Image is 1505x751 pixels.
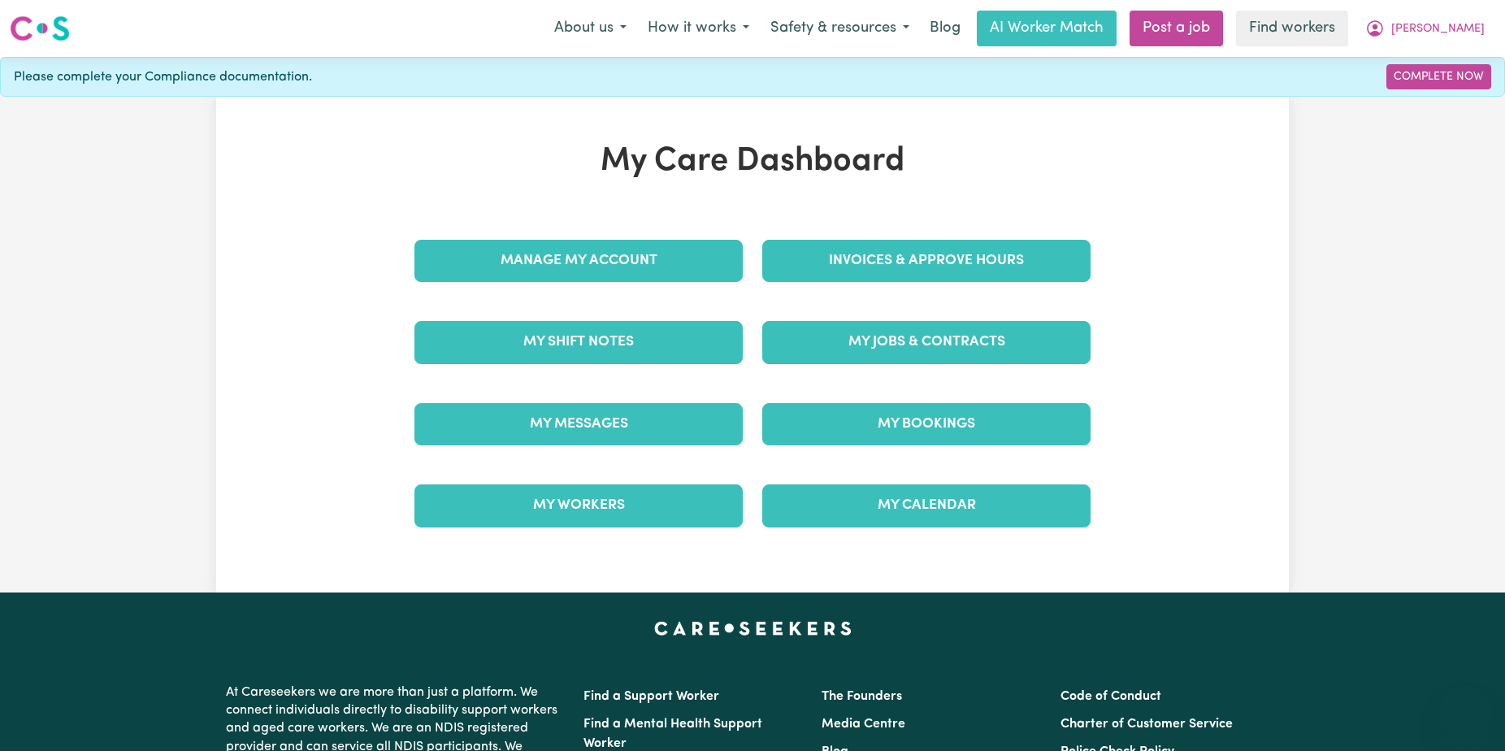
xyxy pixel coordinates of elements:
[10,14,70,43] img: Careseekers logo
[637,11,760,46] button: How it works
[544,11,637,46] button: About us
[583,690,719,703] a: Find a Support Worker
[1440,686,1492,738] iframe: Button to launch messaging window
[920,11,970,46] a: Blog
[10,10,70,47] a: Careseekers logo
[1130,11,1223,46] a: Post a job
[1236,11,1348,46] a: Find workers
[414,321,743,363] a: My Shift Notes
[822,690,902,703] a: The Founders
[1391,20,1485,38] span: [PERSON_NAME]
[654,622,852,635] a: Careseekers home page
[1355,11,1495,46] button: My Account
[762,403,1091,445] a: My Bookings
[1060,718,1233,731] a: Charter of Customer Service
[14,67,312,87] span: Please complete your Compliance documentation.
[822,718,905,731] a: Media Centre
[760,11,920,46] button: Safety & resources
[414,240,743,282] a: Manage My Account
[977,11,1117,46] a: AI Worker Match
[1386,64,1491,89] a: Complete Now
[414,484,743,527] a: My Workers
[762,321,1091,363] a: My Jobs & Contracts
[583,718,762,750] a: Find a Mental Health Support Worker
[1060,690,1161,703] a: Code of Conduct
[405,142,1100,181] h1: My Care Dashboard
[414,403,743,445] a: My Messages
[762,484,1091,527] a: My Calendar
[762,240,1091,282] a: Invoices & Approve Hours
